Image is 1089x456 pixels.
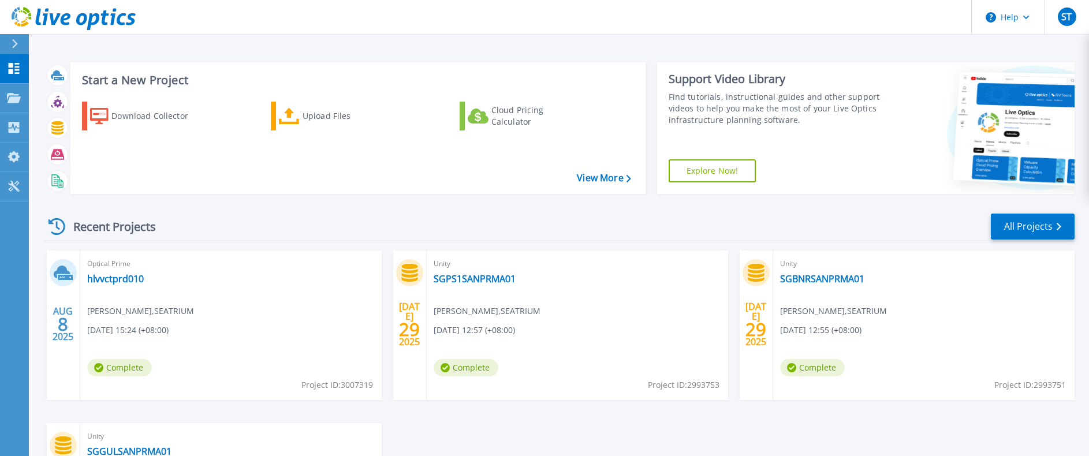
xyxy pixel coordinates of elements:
div: Find tutorials, instructional guides and other support videos to help you make the most of your L... [669,91,881,126]
a: hlvvctprd010 [87,273,144,285]
span: Complete [780,359,845,376]
span: 29 [745,324,766,334]
div: AUG 2025 [52,303,74,345]
span: Project ID: 2993751 [994,379,1066,391]
span: [DATE] 12:55 (+08:00) [780,324,861,337]
a: Upload Files [271,102,400,130]
span: 29 [399,324,420,334]
div: Download Collector [111,104,204,128]
div: Cloud Pricing Calculator [491,104,584,128]
span: Unity [87,430,375,443]
span: Project ID: 3007319 [301,379,373,391]
span: [DATE] 15:24 (+08:00) [87,324,169,337]
span: ST [1061,12,1072,21]
span: Complete [434,359,498,376]
a: Cloud Pricing Calculator [460,102,588,130]
span: [PERSON_NAME] , SEATRIUM [87,305,194,317]
div: Support Video Library [669,72,881,87]
h3: Start a New Project [82,74,631,87]
span: Optical Prime [87,257,375,270]
div: Recent Projects [44,212,171,241]
div: Upload Files [303,104,395,128]
span: [DATE] 12:57 (+08:00) [434,324,515,337]
div: [DATE] 2025 [745,303,767,345]
span: [PERSON_NAME] , SEATRIUM [780,305,887,317]
span: 8 [58,319,68,329]
span: Project ID: 2993753 [648,379,719,391]
a: Download Collector [82,102,211,130]
span: Unity [780,257,1068,270]
a: SGPS1SANPRMA01 [434,273,516,285]
a: All Projects [991,214,1075,240]
a: View More [577,173,631,184]
a: Explore Now! [669,159,756,182]
a: SGBNRSANPRMA01 [780,273,864,285]
span: [PERSON_NAME] , SEATRIUM [434,305,540,317]
span: Unity [434,257,721,270]
div: [DATE] 2025 [398,303,420,345]
span: Complete [87,359,152,376]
